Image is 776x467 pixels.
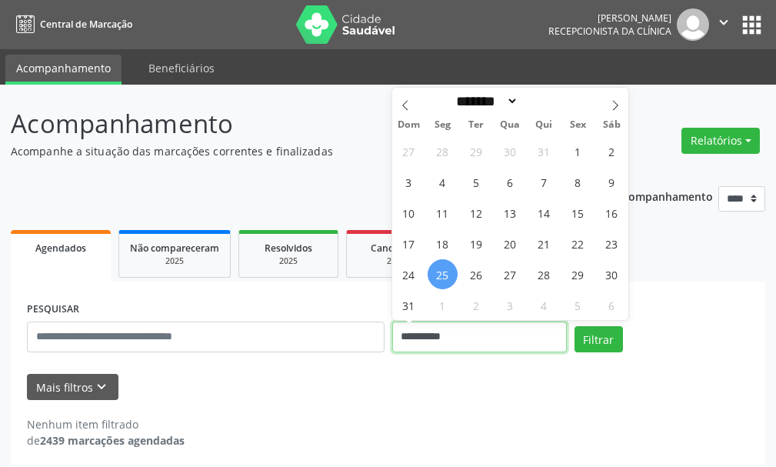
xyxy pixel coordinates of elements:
span: Agendados [35,242,86,255]
span: Agosto 10, 2025 [394,198,424,228]
span: Agosto 1, 2025 [563,136,593,166]
a: Central de Marcação [11,12,132,37]
span: Setembro 1, 2025 [428,290,458,320]
span: Agosto 6, 2025 [495,167,525,197]
span: Setembro 2, 2025 [461,290,491,320]
span: Agosto 17, 2025 [394,228,424,259]
span: Qua [493,120,527,130]
span: Agosto 23, 2025 [597,228,627,259]
button: Filtrar [575,326,623,352]
div: [PERSON_NAME] [548,12,671,25]
span: Julho 31, 2025 [529,136,559,166]
span: Setembro 6, 2025 [597,290,627,320]
a: Acompanhamento [5,55,122,85]
span: Agosto 4, 2025 [428,167,458,197]
input: Year [518,93,569,109]
span: Agosto 21, 2025 [529,228,559,259]
span: Seg [425,120,459,130]
span: Agosto 31, 2025 [394,290,424,320]
span: Agosto 19, 2025 [461,228,491,259]
button:  [709,8,738,41]
span: Julho 30, 2025 [495,136,525,166]
span: Agosto 2, 2025 [597,136,627,166]
span: Agosto 18, 2025 [428,228,458,259]
span: Julho 27, 2025 [394,136,424,166]
span: Agosto 27, 2025 [495,259,525,289]
span: Agosto 28, 2025 [529,259,559,289]
span: Sáb [594,120,628,130]
span: Dom [392,120,426,130]
strong: 2439 marcações agendadas [40,433,185,448]
span: Agosto 22, 2025 [563,228,593,259]
span: Agosto 8, 2025 [563,167,593,197]
span: Agosto 26, 2025 [461,259,491,289]
span: Agosto 9, 2025 [597,167,627,197]
p: Acompanhamento [11,105,539,143]
span: Agosto 20, 2025 [495,228,525,259]
button: Relatórios [681,128,760,154]
i:  [715,14,732,31]
span: Resolvidos [265,242,312,255]
span: Agosto 11, 2025 [428,198,458,228]
div: de [27,432,185,449]
span: Agosto 13, 2025 [495,198,525,228]
a: Beneficiários [138,55,225,82]
div: Nenhum item filtrado [27,416,185,432]
span: Agosto 5, 2025 [461,167,491,197]
i: keyboard_arrow_down [93,379,110,395]
select: Month [451,93,519,109]
span: Agosto 3, 2025 [394,167,424,197]
button: Mais filtroskeyboard_arrow_down [27,374,118,401]
span: Agosto 7, 2025 [529,167,559,197]
label: PESQUISAR [27,298,79,322]
span: Agosto 14, 2025 [529,198,559,228]
div: 2025 [250,255,327,267]
span: Agosto 25, 2025 [428,259,458,289]
button: apps [738,12,765,38]
span: Agosto 30, 2025 [597,259,627,289]
span: Agosto 29, 2025 [563,259,593,289]
span: Agosto 12, 2025 [461,198,491,228]
span: Cancelados [371,242,422,255]
span: Setembro 5, 2025 [563,290,593,320]
p: Ano de acompanhamento [577,186,713,205]
span: Central de Marcação [40,18,132,31]
span: Agosto 24, 2025 [394,259,424,289]
span: Recepcionista da clínica [548,25,671,38]
div: 2025 [130,255,219,267]
span: Sex [561,120,594,130]
span: Agosto 16, 2025 [597,198,627,228]
span: Julho 28, 2025 [428,136,458,166]
div: 2025 [358,255,435,267]
span: Não compareceram [130,242,219,255]
span: Ter [459,120,493,130]
span: Julho 29, 2025 [461,136,491,166]
img: img [677,8,709,41]
span: Setembro 4, 2025 [529,290,559,320]
span: Agosto 15, 2025 [563,198,593,228]
span: Setembro 3, 2025 [495,290,525,320]
span: Qui [527,120,561,130]
p: Acompanhe a situação das marcações correntes e finalizadas [11,143,539,159]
